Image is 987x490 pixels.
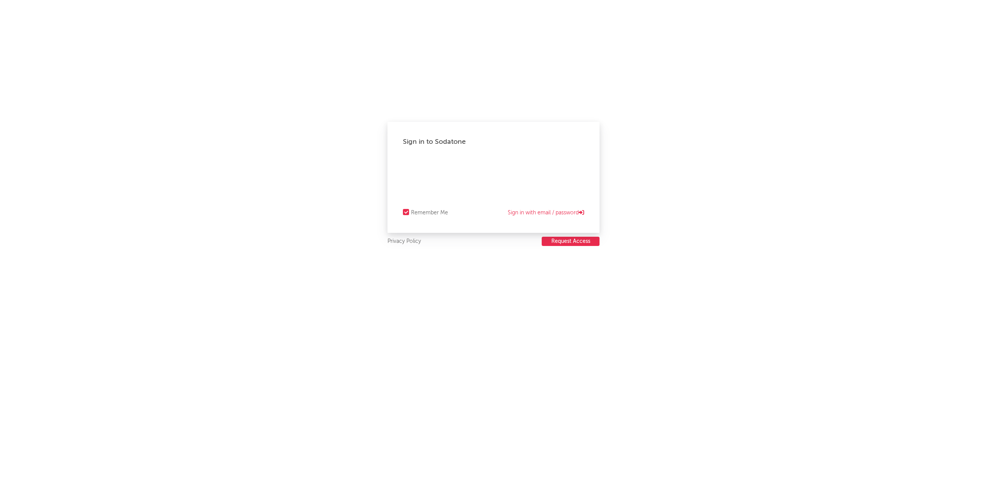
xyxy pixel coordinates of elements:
[542,237,600,246] button: Request Access
[387,237,421,246] a: Privacy Policy
[411,208,448,217] div: Remember Me
[403,137,584,146] div: Sign in to Sodatone
[508,208,584,217] a: Sign in with email / password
